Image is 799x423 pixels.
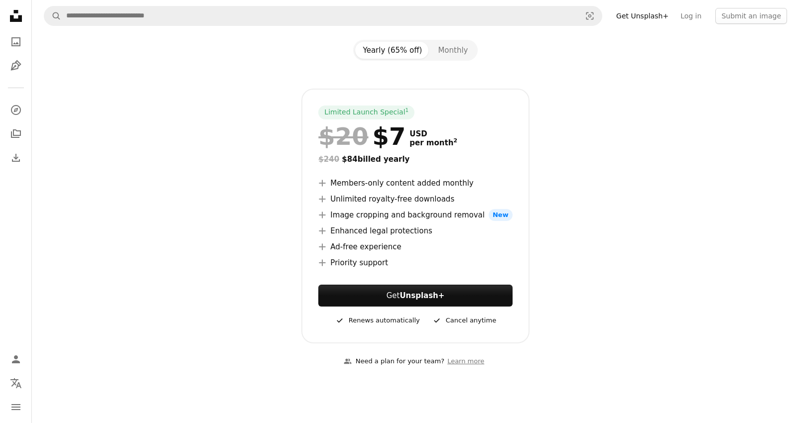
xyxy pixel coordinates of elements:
[6,349,26,369] a: Log in / Sign up
[318,285,512,307] button: GetUnsplash+
[335,315,420,326] div: Renews automatically
[318,209,512,221] li: Image cropping and background removal
[318,106,414,119] div: Limited Launch Special
[451,138,459,147] a: 2
[318,193,512,205] li: Unlimited royalty-free downloads
[610,8,674,24] a: Get Unsplash+
[318,225,512,237] li: Enhanced legal protections
[578,6,602,25] button: Visual search
[44,6,602,26] form: Find visuals sitewide
[399,291,444,300] strong: Unsplash+
[674,8,707,24] a: Log in
[355,42,430,59] button: Yearly (65% off)
[403,107,411,117] a: 1
[6,148,26,168] a: Download History
[6,56,26,76] a: Illustrations
[715,8,787,24] button: Submit an image
[6,32,26,52] a: Photos
[489,209,513,221] span: New
[318,241,512,253] li: Ad-free experience
[6,100,26,120] a: Explore
[318,153,512,165] div: $84 billed yearly
[453,137,457,144] sup: 2
[318,123,405,149] div: $7
[318,123,368,149] span: $20
[444,353,487,370] a: Learn more
[432,315,496,326] div: Cancel anytime
[44,6,61,25] button: Search Unsplash
[430,42,476,59] button: Monthly
[318,257,512,269] li: Priority support
[318,155,339,164] span: $240
[6,373,26,393] button: Language
[409,138,457,147] span: per month
[6,6,26,28] a: Home — Unsplash
[6,124,26,144] a: Collections
[6,397,26,417] button: Menu
[344,356,444,367] div: Need a plan for your team?
[409,129,457,138] span: USD
[405,107,409,113] sup: 1
[318,177,512,189] li: Members-only content added monthly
